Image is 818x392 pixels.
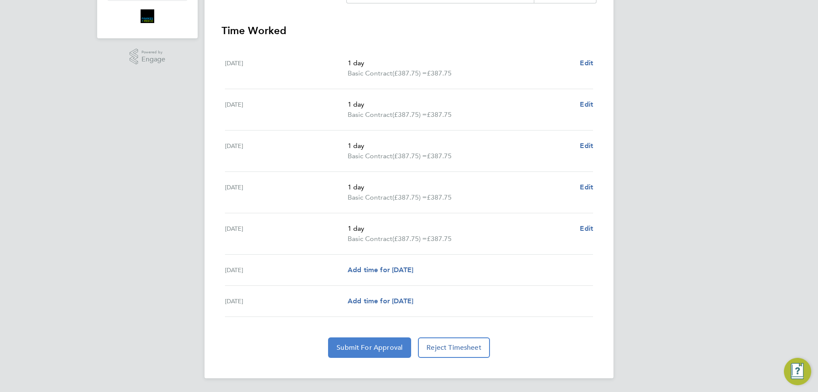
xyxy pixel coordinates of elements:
div: [DATE] [225,141,348,161]
a: Go to home page [107,9,187,23]
span: Powered by [141,49,165,56]
span: Reject Timesheet [426,343,481,352]
a: Powered byEngage [130,49,166,65]
span: Engage [141,56,165,63]
span: Basic Contract [348,68,392,78]
button: Reject Timesheet [418,337,490,358]
a: Edit [580,99,593,110]
div: [DATE] [225,296,348,306]
img: bromak-logo-retina.png [141,9,154,23]
span: (£387.75) = [392,235,427,243]
div: [DATE] [225,99,348,120]
a: Edit [580,224,593,234]
span: Add time for [DATE] [348,297,413,305]
span: £387.75 [427,235,452,243]
div: [DATE] [225,265,348,275]
span: (£387.75) = [392,69,427,77]
span: £387.75 [427,110,452,119]
a: Add time for [DATE] [348,296,413,306]
span: £387.75 [427,152,452,160]
span: Basic Contract [348,192,392,203]
span: Edit [580,59,593,67]
span: £387.75 [427,193,452,201]
a: Add time for [DATE] [348,265,413,275]
span: Submit For Approval [337,343,403,352]
span: Edit [580,142,593,150]
a: Edit [580,58,593,68]
div: [DATE] [225,58,348,78]
span: Edit [580,183,593,191]
div: [DATE] [225,182,348,203]
p: 1 day [348,141,573,151]
span: Edit [580,224,593,232]
span: (£387.75) = [392,193,427,201]
a: Edit [580,182,593,192]
div: [DATE] [225,224,348,244]
button: Engage Resource Center [784,358,811,385]
h3: Time Worked [222,24,596,38]
span: Basic Contract [348,110,392,120]
span: Add time for [DATE] [348,266,413,274]
a: Edit [580,141,593,151]
button: Submit For Approval [328,337,411,358]
p: 1 day [348,58,573,68]
span: Basic Contract [348,151,392,161]
span: Basic Contract [348,234,392,244]
span: Edit [580,100,593,108]
span: (£387.75) = [392,110,427,119]
p: 1 day [348,182,573,192]
p: 1 day [348,99,573,110]
span: £387.75 [427,69,452,77]
p: 1 day [348,224,573,234]
span: (£387.75) = [392,152,427,160]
